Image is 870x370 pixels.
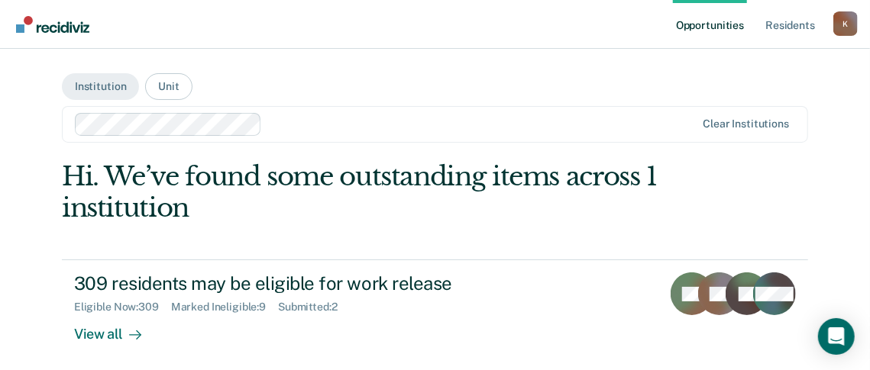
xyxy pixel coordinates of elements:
div: View all [74,314,160,343]
div: 309 residents may be eligible for work release [74,272,610,294]
button: Profile dropdown button [833,11,858,36]
div: Marked Ineligible : 9 [171,301,278,314]
button: Institution [62,73,139,100]
div: K [833,11,858,36]
div: Hi. We’ve found some outstanding items across 1 institution [62,161,659,224]
div: Open Intercom Messenger [818,318,855,355]
img: Recidiviz [16,16,89,33]
div: Eligible Now : 309 [74,301,171,314]
button: Unit [145,73,192,100]
div: Submitted : 2 [278,301,350,314]
div: Clear institutions [703,117,790,130]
